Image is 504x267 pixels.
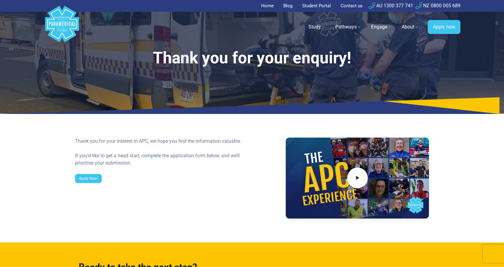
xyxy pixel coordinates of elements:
h1: Thank you for your enquiry! [75,48,429,68]
div: Thank you for your interest in APC, we hope you find the information valuable. [75,138,249,145]
div: If you’d like to get a head start, complete the application form below, and we’ll prioritise your... [75,152,249,167]
a: Apply Now! [75,174,102,183]
a: About [398,18,423,35]
a: Australian Paramedical College [44,12,80,42]
a: Study [305,18,329,35]
a: AU 1300 377 741 [369,3,413,8]
a: Engage [367,18,396,35]
a: NZ 0800 005 689 [416,3,460,8]
a: Apply now [428,20,460,34]
a: Pathways [332,18,365,35]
